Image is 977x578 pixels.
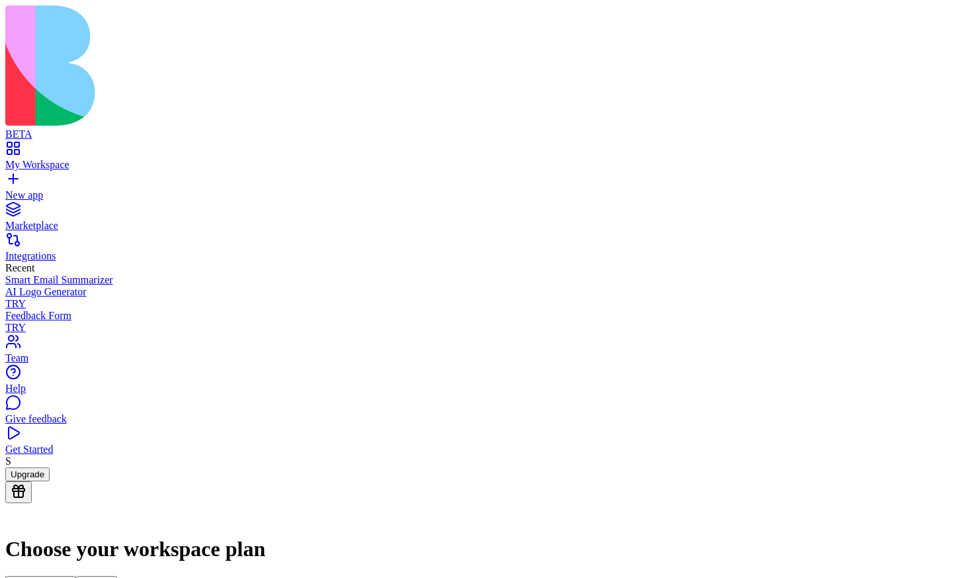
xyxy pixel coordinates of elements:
a: My Workspace [5,147,972,171]
div: AI Logo Generator [5,286,972,298]
a: Team [5,340,972,364]
a: Help [5,371,972,395]
div: Team [5,352,972,364]
div: Help [5,383,972,395]
div: Integrations [5,250,972,262]
div: New app [5,189,972,201]
button: Upgrade [5,467,50,481]
a: Upgrade [5,468,50,479]
h1: Choose your workspace plan [5,537,972,561]
div: Get Started [5,444,972,456]
a: AI Logo GeneratorTRY [5,286,972,310]
a: New app [5,177,972,201]
img: logo [5,5,537,126]
a: Smart Email Summarizer [5,274,972,286]
a: Feedback FormTRY [5,310,972,334]
div: Give feedback [5,413,972,425]
div: Feedback Form [5,310,972,322]
div: My Workspace [5,159,972,171]
div: Marketplace [5,220,972,232]
div: BETA [5,128,972,140]
a: Give feedback [5,401,972,425]
span: Recent [5,262,34,273]
a: Get Started [5,432,972,456]
span: S [5,456,11,467]
div: TRY [5,322,972,334]
a: Marketplace [5,208,972,232]
a: BETA [5,117,972,140]
a: Integrations [5,238,972,262]
div: TRY [5,298,972,310]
